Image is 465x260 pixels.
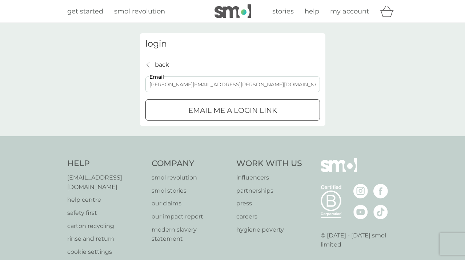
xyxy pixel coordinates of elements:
span: get started [67,7,103,15]
span: smol revolution [114,7,165,15]
img: smol [321,158,357,183]
a: our impact report [152,212,229,221]
a: careers [236,212,302,221]
a: [EMAIL_ADDRESS][DOMAIN_NAME] [67,173,145,192]
a: safety first [67,208,145,218]
h3: login [145,39,320,49]
a: help [305,6,319,17]
a: carton recycling [67,221,145,231]
a: smol revolution [114,6,165,17]
a: influencers [236,173,302,182]
a: modern slavery statement [152,225,229,244]
img: visit the smol Facebook page [373,184,388,198]
span: stories [272,7,294,15]
h4: Help [67,158,145,169]
a: press [236,199,302,208]
p: Email me a login link [188,105,277,116]
a: stories [272,6,294,17]
img: visit the smol Youtube page [353,205,368,219]
a: smol revolution [152,173,229,182]
a: hygiene poverty [236,225,302,235]
img: visit the smol Instagram page [353,184,368,198]
a: our claims [152,199,229,208]
a: rinse and return [67,234,145,244]
a: my account [330,6,369,17]
a: help centre [67,195,145,205]
h4: Company [152,158,229,169]
img: visit the smol Tiktok page [373,205,388,219]
a: cookie settings [67,247,145,257]
p: back [155,60,169,70]
a: partnerships [236,186,302,196]
div: basket [380,4,398,19]
h4: Work With Us [236,158,302,169]
p: © [DATE] - [DATE] smol limited [321,231,398,249]
img: smol [215,4,251,18]
a: smol stories [152,186,229,196]
span: my account [330,7,369,15]
a: get started [67,6,103,17]
span: help [305,7,319,15]
button: Email me a login link [145,99,320,121]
